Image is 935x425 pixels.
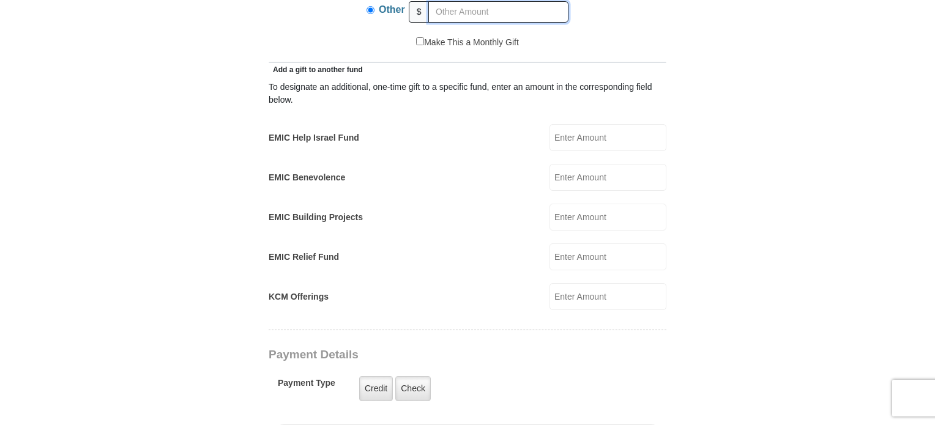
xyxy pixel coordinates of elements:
[395,376,431,401] label: Check
[359,376,393,401] label: Credit
[269,348,581,362] h3: Payment Details
[269,131,359,144] label: EMIC Help Israel Fund
[269,171,345,184] label: EMIC Benevolence
[269,211,363,224] label: EMIC Building Projects
[549,124,666,151] input: Enter Amount
[549,283,666,310] input: Enter Amount
[549,204,666,231] input: Enter Amount
[416,36,519,49] label: Make This a Monthly Gift
[428,1,568,23] input: Other Amount
[549,164,666,191] input: Enter Amount
[269,81,666,106] div: To designate an additional, one-time gift to a specific fund, enter an amount in the correspondin...
[278,378,335,394] h5: Payment Type
[416,37,424,45] input: Make This a Monthly Gift
[409,1,430,23] span: $
[269,65,363,74] span: Add a gift to another fund
[269,290,329,303] label: KCM Offerings
[549,243,666,270] input: Enter Amount
[379,4,405,15] span: Other
[269,251,339,264] label: EMIC Relief Fund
